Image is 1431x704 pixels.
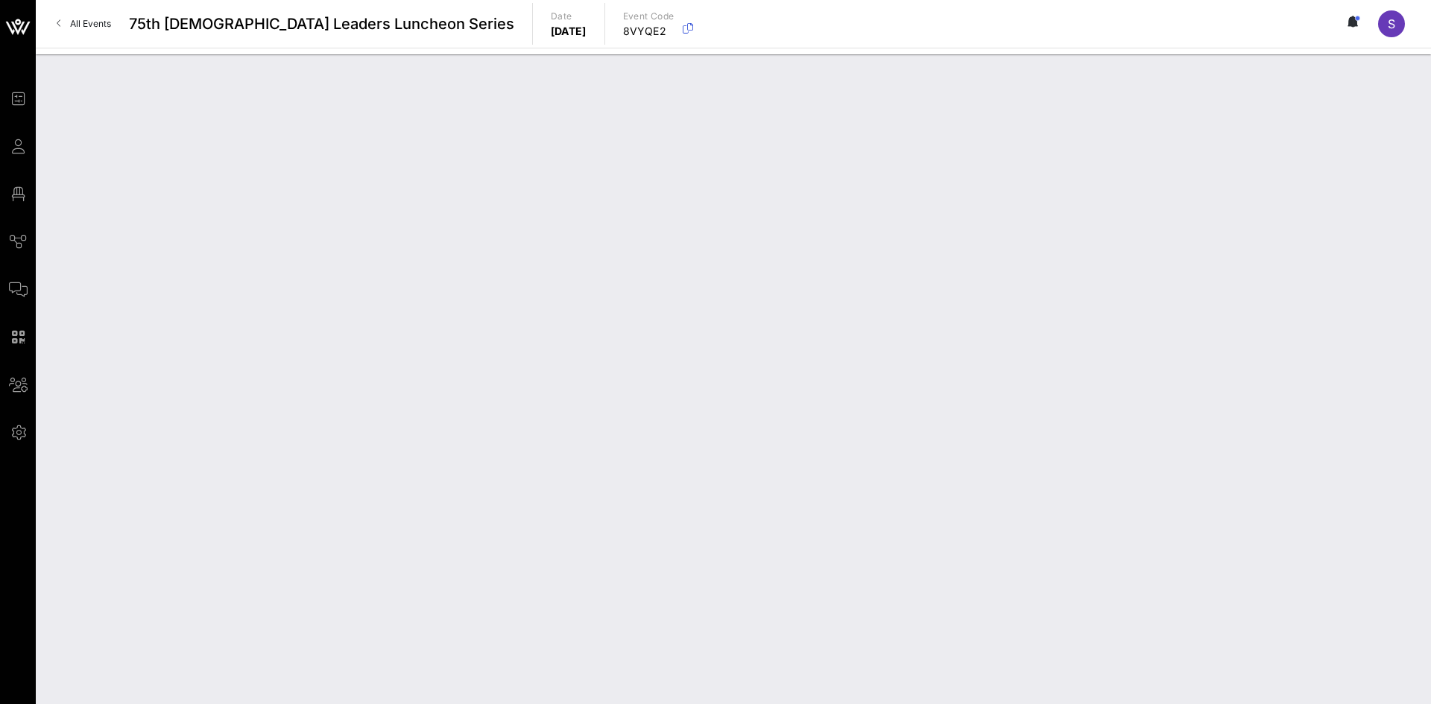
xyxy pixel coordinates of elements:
[1378,10,1405,37] div: S
[551,9,587,24] p: Date
[1388,16,1395,31] span: S
[623,24,675,39] p: 8VYQE2
[623,9,675,24] p: Event Code
[551,24,587,39] p: [DATE]
[129,13,514,35] span: 75th [DEMOGRAPHIC_DATA] Leaders Luncheon Series
[70,18,111,29] span: All Events
[48,12,120,36] a: All Events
